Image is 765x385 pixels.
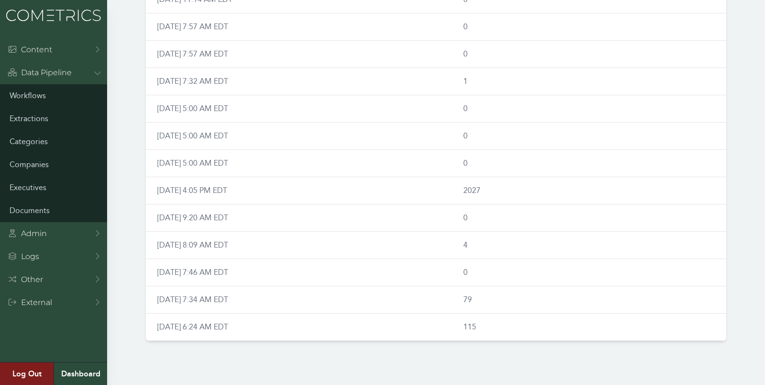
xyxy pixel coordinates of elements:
[157,322,228,331] a: [DATE] 6:24 AM EDT
[452,232,726,259] td: 4
[452,123,726,150] td: 0
[452,68,726,95] td: 1
[8,228,47,239] div: Admin
[157,213,228,222] a: [DATE] 9:20 AM EDT
[452,13,726,41] td: 0
[452,259,726,286] td: 0
[157,295,228,304] a: [DATE] 7:34 AM EDT
[157,240,228,249] a: [DATE] 8:09 AM EDT
[452,204,726,232] td: 0
[157,186,227,195] a: [DATE] 4:05 PM EDT
[8,44,52,56] div: Content
[8,67,72,79] div: Data Pipeline
[452,314,726,341] td: 115
[157,131,228,140] a: [DATE] 5:00 AM EDT
[157,77,228,86] a: [DATE] 7:32 AM EDT
[452,41,726,68] td: 0
[8,297,52,308] div: External
[157,268,228,277] a: [DATE] 7:46 AM EDT
[157,49,228,58] a: [DATE] 7:57 AM EDT
[157,159,228,168] a: [DATE] 5:00 AM EDT
[452,150,726,177] td: 0
[8,274,43,285] div: Other
[157,104,228,113] a: [DATE] 5:00 AM EDT
[54,362,107,385] a: Dashboard
[452,177,726,204] td: 2027
[157,22,228,31] a: [DATE] 7:57 AM EDT
[452,95,726,123] td: 0
[8,251,39,262] div: Logs
[452,286,726,314] td: 79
